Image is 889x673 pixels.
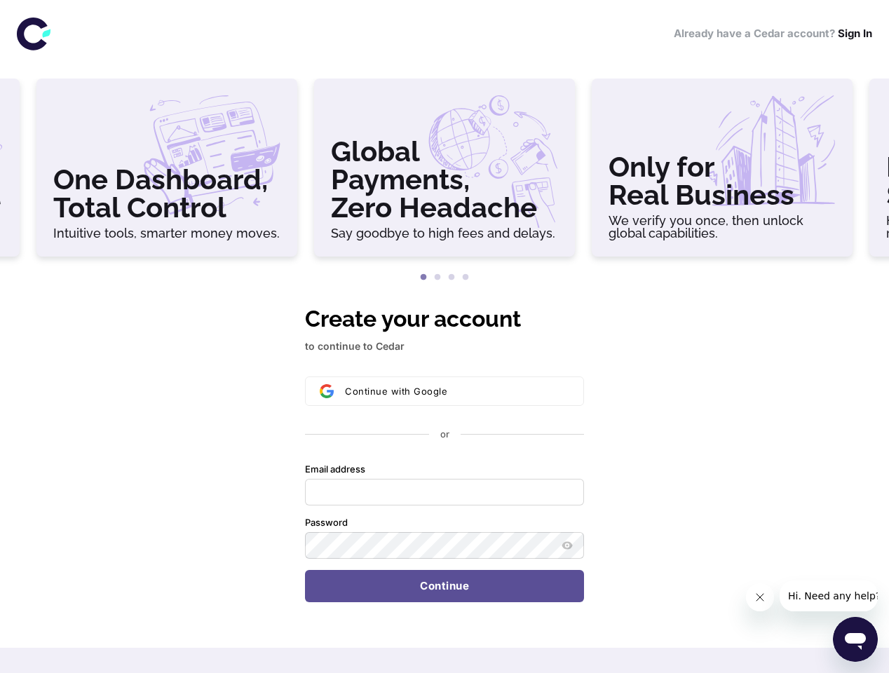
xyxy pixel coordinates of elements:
h6: Say goodbye to high fees and delays. [331,227,558,240]
button: Sign in with GoogleContinue with Google [305,376,584,406]
p: to continue to Cedar [305,339,584,354]
button: 1 [416,271,430,285]
a: Sign In [838,27,872,40]
span: Continue with Google [345,386,447,397]
label: Email address [305,463,365,476]
h3: Global Payments, Zero Headache [331,137,558,222]
iframe: Close message [746,583,774,611]
p: or [440,428,449,441]
button: 3 [444,271,459,285]
button: 4 [459,271,473,285]
h3: Only for Real Business [609,153,836,209]
label: Password [305,517,348,529]
span: Hi. Need any help? [8,10,101,21]
h3: One Dashboard, Total Control [53,165,280,222]
iframe: Button to launch messaging window [833,617,878,662]
img: Sign in with Google [320,384,334,398]
button: Continue [305,570,584,602]
button: Show password [559,537,576,554]
h6: We verify you once, then unlock global capabilities. [609,215,836,240]
iframe: Message from company [780,580,878,611]
button: 2 [430,271,444,285]
h6: Intuitive tools, smarter money moves. [53,227,280,240]
h1: Create your account [305,302,584,336]
h6: Already have a Cedar account? [674,26,872,42]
